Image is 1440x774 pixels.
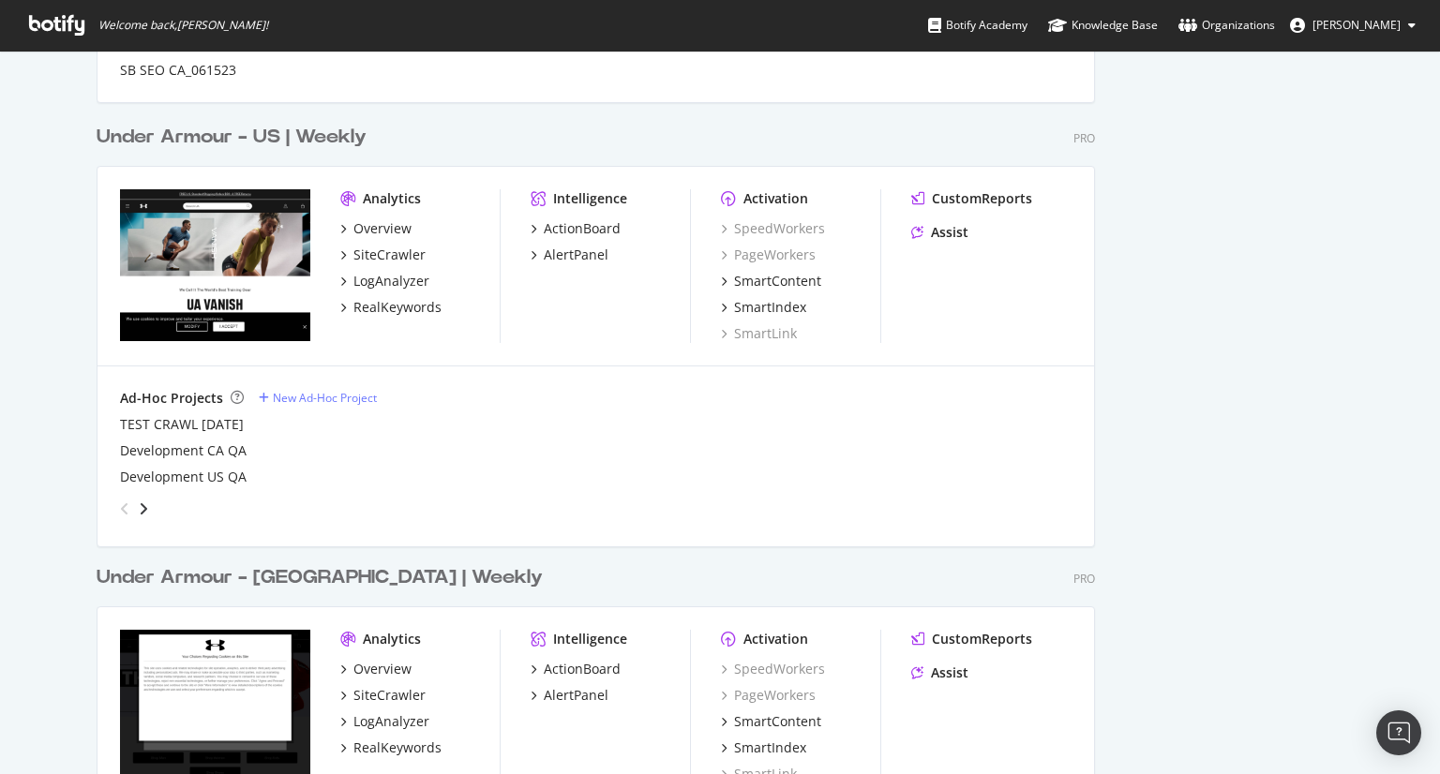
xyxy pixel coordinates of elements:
[928,16,1027,35] div: Botify Academy
[721,738,806,757] a: SmartIndex
[97,564,550,591] a: Under Armour - [GEOGRAPHIC_DATA] | Weekly
[721,324,797,343] a: SmartLink
[353,272,429,290] div: LogAnalyzer
[340,246,426,264] a: SiteCrawler
[120,389,223,408] div: Ad-Hoc Projects
[931,223,968,242] div: Assist
[721,686,816,705] a: PageWorkers
[721,298,806,317] a: SmartIndex
[931,663,968,682] div: Assist
[353,712,429,731] div: LogAnalyzer
[1275,10,1431,40] button: [PERSON_NAME]
[1048,16,1158,35] div: Knowledge Base
[1312,17,1401,33] span: David Drey
[721,660,825,678] a: SpeedWorkers
[340,712,429,731] a: LogAnalyzer
[911,663,968,682] a: Assist
[120,61,236,80] a: SB SEO CA_061523
[932,630,1032,648] div: CustomReports
[273,390,377,406] div: New Ad-Hoc Project
[553,189,627,208] div: Intelligence
[363,630,421,648] div: Analytics
[120,441,247,460] a: Development CA QA
[911,189,1032,208] a: CustomReports
[721,272,821,290] a: SmartContent
[353,246,426,264] div: SiteCrawler
[553,630,627,648] div: Intelligence
[1073,571,1095,587] div: Pro
[97,564,543,591] div: Under Armour - [GEOGRAPHIC_DATA] | Weekly
[734,712,821,731] div: SmartContent
[120,189,310,341] img: www.underarmour.com/en-us
[120,415,244,434] a: TEST CRAWL [DATE]
[353,686,426,705] div: SiteCrawler
[721,246,816,264] a: PageWorkers
[97,124,374,151] a: Under Armour - US | Weekly
[1073,130,1095,146] div: Pro
[353,738,442,757] div: RealKeywords
[531,219,621,238] a: ActionBoard
[1376,710,1421,755] div: Open Intercom Messenger
[734,272,821,290] div: SmartContent
[363,189,421,208] div: Analytics
[340,686,426,705] a: SiteCrawler
[911,223,968,242] a: Assist
[137,499,150,518] div: angle-right
[911,630,1032,648] a: CustomReports
[353,660,412,678] div: Overview
[340,219,412,238] a: Overview
[1178,16,1275,35] div: Organizations
[353,219,412,238] div: Overview
[544,246,608,264] div: AlertPanel
[340,298,442,317] a: RealKeywords
[531,686,608,705] a: AlertPanel
[531,246,608,264] a: AlertPanel
[721,712,821,731] a: SmartContent
[743,630,808,648] div: Activation
[97,124,367,151] div: Under Armour - US | Weekly
[98,18,268,33] span: Welcome back, [PERSON_NAME] !
[340,660,412,678] a: Overview
[353,298,442,317] div: RealKeywords
[544,660,621,678] div: ActionBoard
[531,660,621,678] a: ActionBoard
[743,189,808,208] div: Activation
[340,738,442,757] a: RealKeywords
[734,738,806,757] div: SmartIndex
[932,189,1032,208] div: CustomReports
[259,390,377,406] a: New Ad-Hoc Project
[120,468,247,486] a: Development US QA
[340,272,429,290] a: LogAnalyzer
[112,494,137,524] div: angle-left
[544,219,621,238] div: ActionBoard
[734,298,806,317] div: SmartIndex
[721,219,825,238] a: SpeedWorkers
[544,686,608,705] div: AlertPanel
